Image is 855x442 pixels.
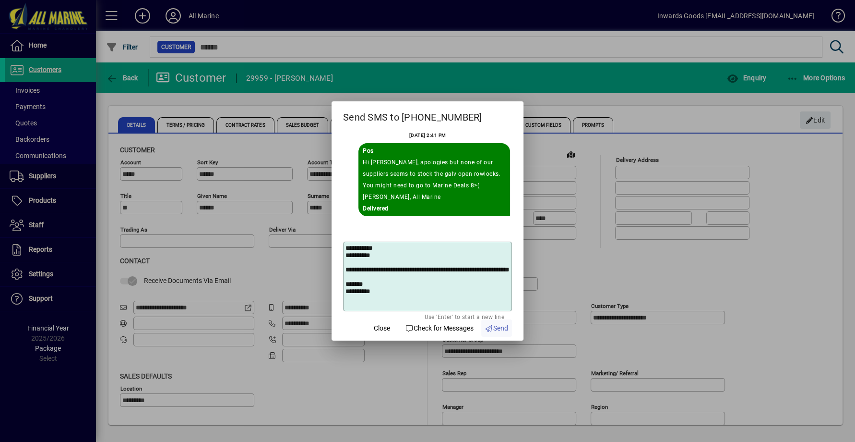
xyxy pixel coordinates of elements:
[332,101,523,129] h2: Send SMS to [PHONE_NUMBER]
[409,130,446,141] div: [DATE] 2:41 PM
[481,319,512,337] button: Send
[363,157,506,203] div: Hi [PERSON_NAME], apologies but none of our suppliers seems to stock the galv open rowlocks. You ...
[485,323,509,333] span: Send
[425,311,504,322] mat-hint: Use 'Enter' to start a new line
[363,145,506,157] div: Sent By
[374,323,390,333] span: Close
[405,323,474,333] span: Check for Messages
[401,319,477,337] button: Check for Messages
[363,203,506,214] div: Delivered
[367,319,397,337] button: Close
